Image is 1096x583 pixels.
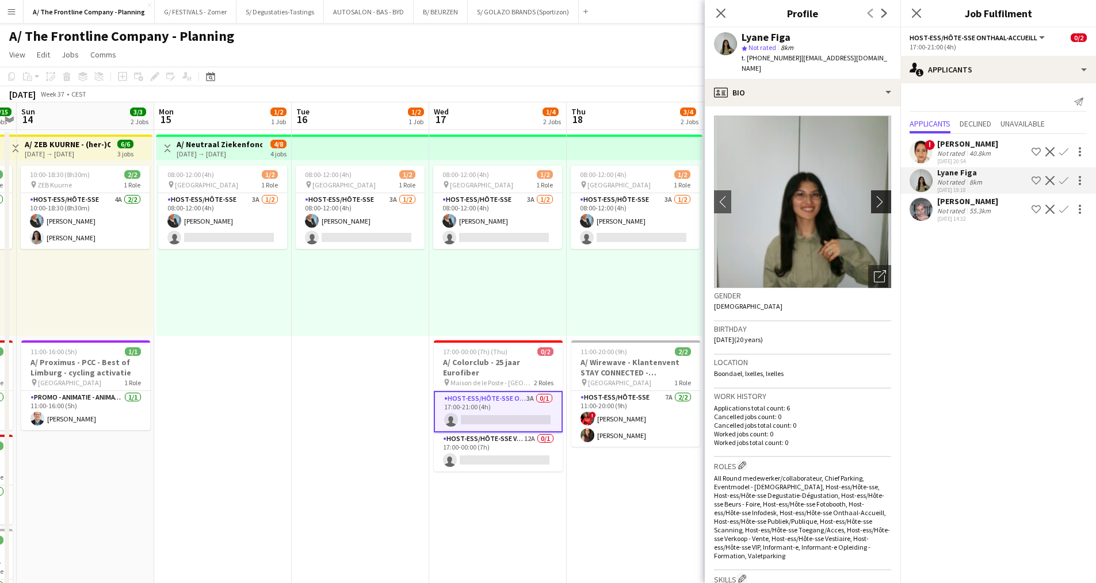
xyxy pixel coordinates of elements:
[21,340,150,430] app-job-card: 11:00-16:00 (5h)1/1A/ Proximus - PCC - Best of Limburg - cycling activatie [GEOGRAPHIC_DATA]1 Rol...
[270,148,287,158] div: 4 jobs
[900,6,1096,21] h3: Job Fulfilment
[71,90,86,98] div: CEST
[1071,33,1087,42] span: 0/2
[270,140,287,148] span: 4/8
[158,166,287,249] div: 08:00-12:00 (4h)1/2 [GEOGRAPHIC_DATA]1 RoleHost-ess/Hôte-sse3A1/208:00-12:00 (4h)[PERSON_NAME]
[131,117,148,126] div: 2 Jobs
[434,432,563,471] app-card-role: Host-ess/Hôte-sse Vestiaire12A0/117:00-00:00 (7h)
[468,1,579,23] button: S/ GOLAZO BRANDS (Sportizon)
[125,347,141,356] span: 1/1
[714,369,784,378] span: Boondael, Ixelles, Ixelles
[580,170,627,179] span: 08:00-12:00 (4h)
[434,391,563,432] app-card-role: Host-ess/Hôte-sse Onthaal-Accueill3A0/117:00-21:00 (4h)
[534,378,553,387] span: 2 Roles
[434,106,449,117] span: Wed
[32,47,55,62] a: Edit
[681,117,698,126] div: 2 Jobs
[433,166,562,249] app-job-card: 08:00-12:00 (4h)1/2 [GEOGRAPHIC_DATA]1 RoleHost-ess/Hôte-sse3A1/208:00-12:00 (4h)[PERSON_NAME]
[674,170,690,179] span: 1/2
[937,186,984,194] div: [DATE] 19:18
[117,140,133,148] span: 6/6
[296,166,425,249] app-job-card: 08:00-12:00 (4h)1/2 [GEOGRAPHIC_DATA]1 RoleHost-ess/Hôte-sse3A1/208:00-12:00 (4h)[PERSON_NAME]
[20,113,35,126] span: 14
[433,193,562,249] app-card-role: Host-ess/Hôte-sse3A1/208:00-12:00 (4h)[PERSON_NAME]
[571,391,700,447] app-card-role: Host-ess/Hôte-sse7A2/211:00-20:00 (9h)![PERSON_NAME][PERSON_NAME]
[937,206,967,215] div: Not rated
[537,170,553,179] span: 1/2
[900,56,1096,83] div: Applicants
[967,149,993,158] div: 40.8km
[25,139,110,149] h3: A/ ZEB KUURNE - (her-)Opening nieuwe winkel (12+13+14/09)
[236,1,324,23] button: S/ Degustaties-Tastings
[167,170,214,179] span: 08:00-12:00 (4h)
[571,106,586,117] span: Thu
[296,106,310,117] span: Tue
[588,378,651,387] span: [GEOGRAPHIC_DATA]
[414,1,468,23] button: B/ BEURZEN
[9,49,25,60] span: View
[271,117,286,126] div: 1 Job
[158,193,287,249] app-card-role: Host-ess/Hôte-sse3A1/208:00-12:00 (4h)[PERSON_NAME]
[21,106,35,117] span: Sun
[38,90,67,98] span: Week 37
[9,89,36,100] div: [DATE]
[543,117,561,126] div: 2 Jobs
[86,47,121,62] a: Comms
[21,391,150,430] app-card-role: Promo - Animatie - Animation1/111:00-16:00 (5h)[PERSON_NAME]
[159,106,174,117] span: Mon
[130,108,146,116] span: 3/3
[778,43,796,52] span: 8km
[937,215,998,223] div: [DATE] 14:32
[749,43,776,52] span: Not rated
[967,206,993,215] div: 55.3km
[175,181,238,189] span: [GEOGRAPHIC_DATA]
[674,378,691,387] span: 1 Role
[536,181,553,189] span: 1 Role
[177,139,262,149] h3: A/ Neutraal Ziekenfonds Vlaanderen (NZVL) - [GEOGRAPHIC_DATA] - 15-18/09
[714,459,891,471] h3: Roles
[537,347,553,356] span: 0/2
[937,167,984,178] div: Lyane Figa
[30,170,90,179] span: 10:00-18:30 (8h30m)
[399,181,415,189] span: 1 Role
[442,170,489,179] span: 08:00-12:00 (4h)
[571,357,700,378] h3: A/ Wirewave - Klantenvent STAY CONNECTED - [GEOGRAPHIC_DATA]
[30,347,77,356] span: 11:00-16:00 (5h)
[714,438,891,447] p: Worked jobs total count: 0
[705,79,900,106] div: Bio
[714,404,891,412] p: Applications total count: 6
[155,1,236,23] button: G/ FESTIVALS - Zomer
[925,140,935,150] span: !
[570,113,586,126] span: 18
[24,1,155,23] button: A/ The Frontline Company - Planning
[742,53,801,62] span: t. [PHONE_NUMBER]
[9,28,234,45] h1: A/ The Frontline Company - Planning
[675,347,691,356] span: 2/2
[581,347,627,356] span: 11:00-20:00 (9h)
[21,166,150,249] app-job-card: 10:00-18:30 (8h30m)2/2 ZEB Kuurne1 RoleHost-ess/Hôte-sse4A2/210:00-18:30 (8h30m)[PERSON_NAME][PER...
[960,120,991,128] span: Declined
[937,139,998,149] div: [PERSON_NAME]
[937,158,998,165] div: [DATE] 20:54
[124,378,141,387] span: 1 Role
[937,196,998,206] div: [PERSON_NAME]
[450,378,534,387] span: Maison de le Poste - [GEOGRAPHIC_DATA]
[571,166,700,249] app-job-card: 08:00-12:00 (4h)1/2 [GEOGRAPHIC_DATA]1 RoleHost-ess/Hôte-sse3A1/208:00-12:00 (4h)[PERSON_NAME]
[90,49,116,60] span: Comms
[714,290,891,301] h3: Gender
[910,33,1047,42] button: Host-ess/Hôte-sse Onthaal-Accueill
[589,412,596,419] span: !
[21,357,150,378] h3: A/ Proximus - PCC - Best of Limburg - cycling activatie
[714,421,891,429] p: Cancelled jobs total count: 0
[177,149,262,158] div: [DATE] → [DATE]
[571,193,700,249] app-card-role: Host-ess/Hôte-sse3A1/208:00-12:00 (4h)[PERSON_NAME]
[714,474,890,560] span: All Round medewerker/collaborateur, Chief Parking, Eventmodel - [DEMOGRAPHIC_DATA], Host-ess/Hôte...
[261,181,278,189] span: 1 Role
[434,340,563,471] div: 17:00-00:00 (7h) (Thu)0/2A/ Colorclub - 25 jaar Eurofiber Maison de le Poste - [GEOGRAPHIC_DATA]2...
[714,429,891,438] p: Worked jobs count: 0
[408,117,423,126] div: 1 Job
[714,116,891,288] img: Crew avatar or photo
